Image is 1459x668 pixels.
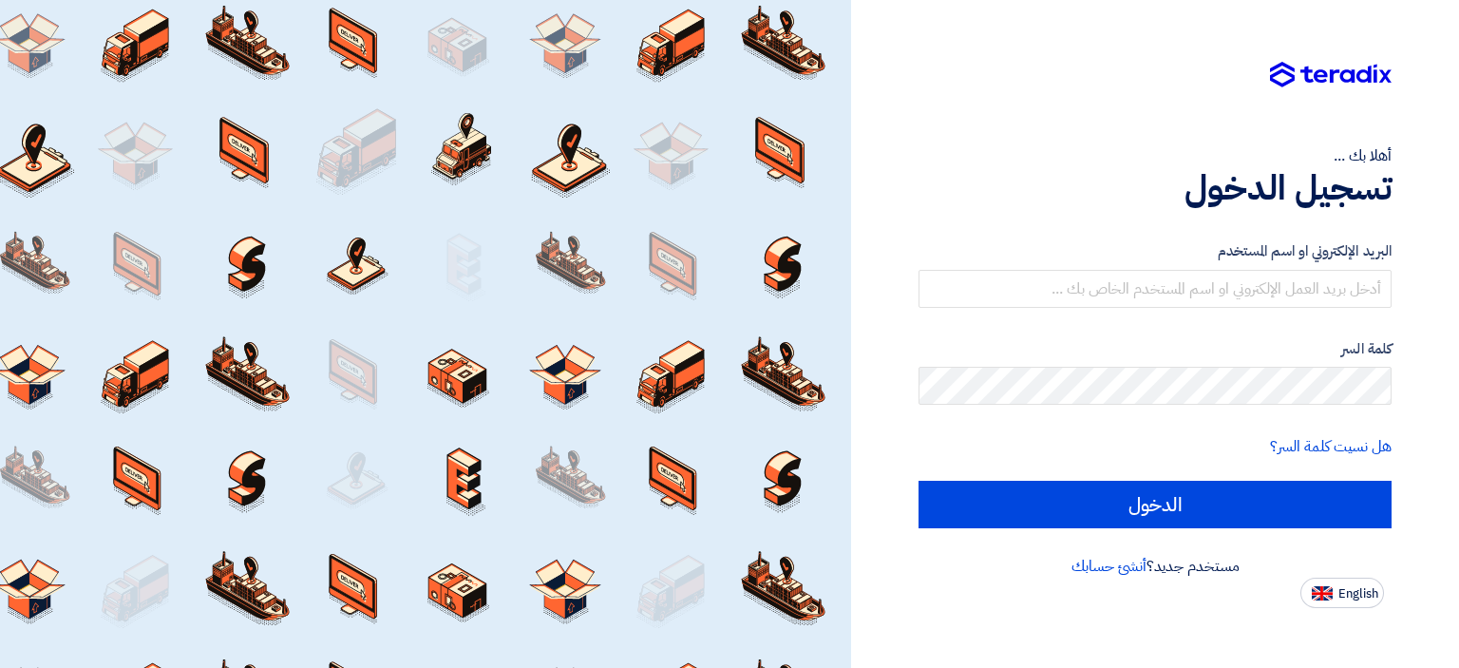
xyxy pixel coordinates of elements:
[919,481,1392,528] input: الدخول
[1338,587,1378,601] span: English
[1300,578,1384,608] button: English
[919,167,1392,209] h1: تسجيل الدخول
[919,338,1392,360] label: كلمة السر
[919,270,1392,308] input: أدخل بريد العمل الإلكتروني او اسم المستخدم الخاص بك ...
[1071,555,1146,578] a: أنشئ حسابك
[1312,586,1333,601] img: en-US.png
[1270,435,1392,458] a: هل نسيت كلمة السر؟
[919,240,1392,262] label: البريد الإلكتروني او اسم المستخدم
[1270,62,1392,88] img: Teradix logo
[919,144,1392,167] div: أهلا بك ...
[919,555,1392,578] div: مستخدم جديد؟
